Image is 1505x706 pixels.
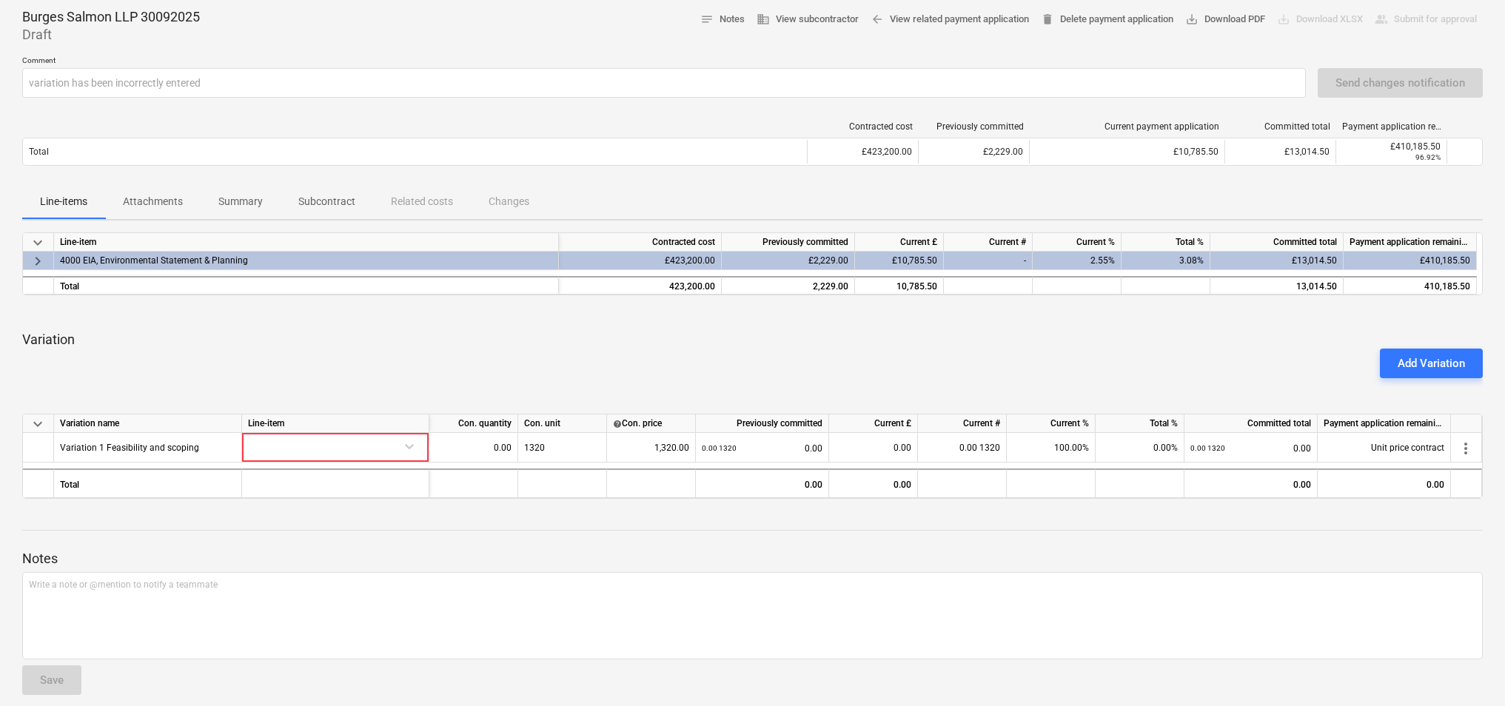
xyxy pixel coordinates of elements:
[1398,354,1465,373] div: Add Variation
[1035,8,1179,31] button: Delete payment application
[613,420,622,428] span: help
[829,414,918,433] div: Current £
[1318,433,1451,463] div: Unit price contract
[1036,121,1219,132] div: Current payment application
[829,468,918,498] div: 0.00
[871,11,1029,28] span: View related payment application
[22,550,1483,568] p: Notes
[1122,252,1210,270] div: 3.08%
[1210,252,1344,270] div: £13,014.50
[60,252,552,270] div: 4000 EIA, Environmental Statement & Planning
[694,8,751,31] button: Notes
[865,8,1035,31] button: View related payment application
[1041,11,1173,28] span: Delete payment application
[1179,8,1271,31] button: Download PDF
[918,140,1029,164] div: £2,229.00
[1033,252,1122,270] div: 2.55%
[1350,278,1470,296] div: 410,185.50
[1344,252,1477,270] div: £410,185.50
[700,11,745,28] span: Notes
[1096,433,1184,463] div: 0.00%
[1029,140,1224,164] div: £10,785.50
[728,278,848,296] div: 2,229.00
[29,234,47,252] span: keyboard_arrow_down
[751,8,865,31] button: View subcontractor
[1231,121,1330,132] div: Committed total
[123,194,183,209] p: Attachments
[613,433,689,463] div: 1,320.00
[1185,13,1199,26] span: save_alt
[429,414,518,433] div: Con. quantity
[54,276,559,295] div: Total
[1184,414,1318,433] div: Committed total
[722,233,855,252] div: Previously committed
[29,415,47,433] span: keyboard_arrow_down
[613,414,689,433] div: Con. price
[54,414,242,433] div: Variation name
[1007,433,1096,463] div: 100.00%
[559,233,722,252] div: Contracted cost
[22,8,200,26] p: Burges Salmon LLP 30092025
[29,252,47,270] span: keyboard_arrow_right
[814,121,913,132] div: Contracted cost
[242,414,429,433] div: Line-item
[1457,440,1475,457] span: more_vert
[944,233,1033,252] div: Current #
[565,278,715,296] div: 423,200.00
[722,252,855,270] div: £2,229.00
[518,414,607,433] div: Con. unit
[1184,468,1318,498] div: 0.00
[1190,444,1225,452] small: 0.00 1320
[1415,153,1441,161] small: 96.92%
[1318,468,1451,498] div: 0.00
[559,252,722,270] div: £423,200.00
[1041,13,1054,26] span: delete
[918,414,1007,433] div: Current #
[1318,414,1451,433] div: Payment application remaining
[1210,276,1344,295] div: 13,014.50
[1224,140,1335,164] div: £13,014.50
[925,121,1024,132] div: Previously committed
[702,433,822,463] div: 0.00
[855,276,944,295] div: 10,785.50
[1122,233,1210,252] div: Total %
[1185,11,1265,28] span: Download PDF
[22,331,1483,349] p: Variation
[54,233,559,252] div: Line-item
[54,468,242,498] div: Total
[696,468,829,498] div: 0.00
[835,433,911,463] div: 0.00
[435,433,512,463] div: 0.00
[1007,414,1096,433] div: Current %
[871,13,884,26] span: arrow_back
[702,444,737,452] small: 0.00 1320
[22,26,200,44] p: Draft
[1210,233,1344,252] div: Committed total
[1342,121,1441,132] div: Payment application remaining
[1380,349,1483,378] button: Add Variation
[40,194,87,209] p: Line-items
[1431,635,1505,706] iframe: Chat Widget
[757,11,859,28] span: View subcontractor
[22,56,1306,68] p: Comment
[757,13,770,26] span: business
[855,252,944,270] div: £10,785.50
[1033,233,1122,252] div: Current %
[855,233,944,252] div: Current £
[518,433,607,463] div: 1320
[60,433,199,462] div: Variation 1 Feasibility and scoping
[944,252,1033,270] div: -
[298,194,355,209] p: Subcontract
[696,414,829,433] div: Previously committed
[218,194,263,209] p: Summary
[1342,141,1441,152] div: £410,185.50
[918,433,1007,463] div: 0.00 1320
[1344,233,1477,252] div: Payment application remaining
[700,13,714,26] span: notes
[29,146,49,158] p: Total
[1190,433,1311,463] div: 0.00
[807,140,918,164] div: £423,200.00
[1096,414,1184,433] div: Total %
